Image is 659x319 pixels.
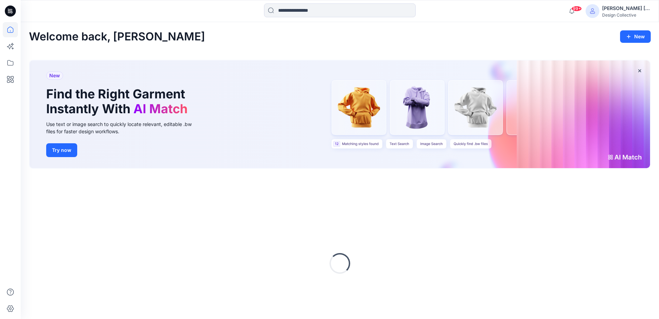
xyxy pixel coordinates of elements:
[46,87,191,116] h1: Find the Right Garment Instantly With
[620,30,651,43] button: New
[602,4,650,12] div: [PERSON_NAME] [PERSON_NAME]
[133,101,187,116] span: AI Match
[46,143,77,157] button: Try now
[571,6,582,11] span: 99+
[29,30,205,43] h2: Welcome back, [PERSON_NAME]
[46,120,201,135] div: Use text or image search to quickly locate relevant, editable .bw files for faster design workflows.
[49,71,60,80] span: New
[590,8,595,14] svg: avatar
[602,12,650,18] div: Design Collective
